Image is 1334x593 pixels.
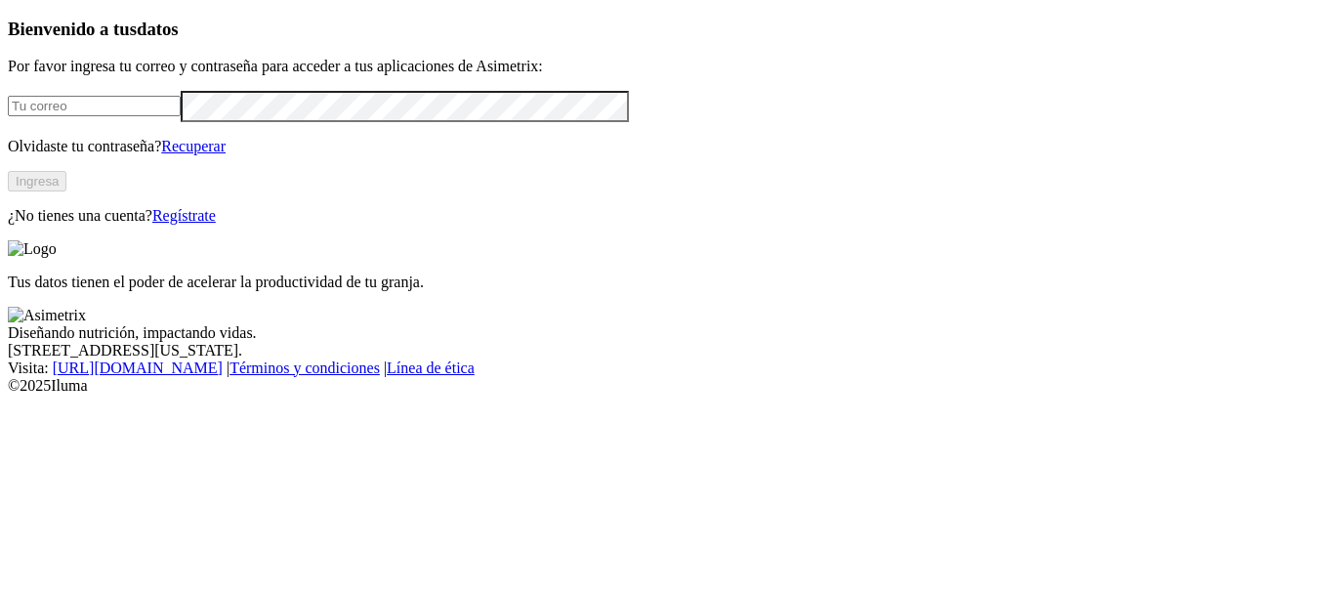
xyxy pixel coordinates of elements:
[8,307,86,324] img: Asimetrix
[8,342,1326,360] div: [STREET_ADDRESS][US_STATE].
[53,360,223,376] a: [URL][DOMAIN_NAME]
[8,138,1326,155] p: Olvidaste tu contraseña?
[152,207,216,224] a: Regístrate
[8,360,1326,377] div: Visita : | |
[8,96,181,116] input: Tu correo
[161,138,226,154] a: Recuperar
[229,360,380,376] a: Términos y condiciones
[8,171,66,191] button: Ingresa
[8,274,1326,291] p: Tus datos tienen el poder de acelerar la productividad de tu granja.
[137,19,179,39] span: datos
[8,377,1326,395] div: © 2025 Iluma
[387,360,475,376] a: Línea de ética
[8,240,57,258] img: Logo
[8,324,1326,342] div: Diseñando nutrición, impactando vidas.
[8,207,1326,225] p: ¿No tienes una cuenta?
[8,19,1326,40] h3: Bienvenido a tus
[8,58,1326,75] p: Por favor ingresa tu correo y contraseña para acceder a tus aplicaciones de Asimetrix:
